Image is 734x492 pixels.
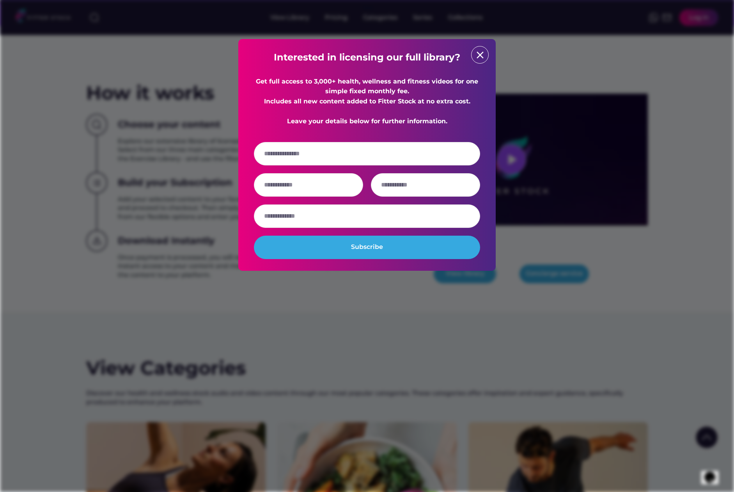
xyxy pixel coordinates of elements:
[254,76,480,126] div: Get full access to 3,000+ health, wellness and fitness videos for one simple fixed monthly fee. I...
[254,236,480,259] button: Subscribe
[274,52,460,63] strong: Interested in licensing our full library?
[474,49,486,61] button: close
[701,461,726,484] iframe: chat widget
